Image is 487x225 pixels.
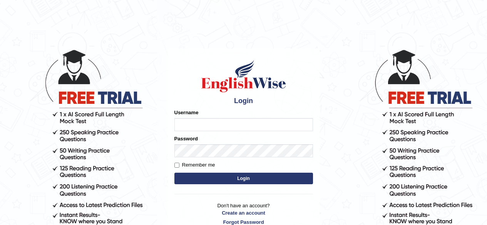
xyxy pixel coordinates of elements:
img: Logo of English Wise sign in for intelligent practice with AI [200,59,288,93]
button: Login [174,173,313,184]
h4: Login [174,97,313,105]
label: Username [174,109,199,116]
input: Remember me [174,163,179,168]
label: Password [174,135,198,142]
label: Remember me [174,161,215,169]
a: Create an account [174,209,313,217]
